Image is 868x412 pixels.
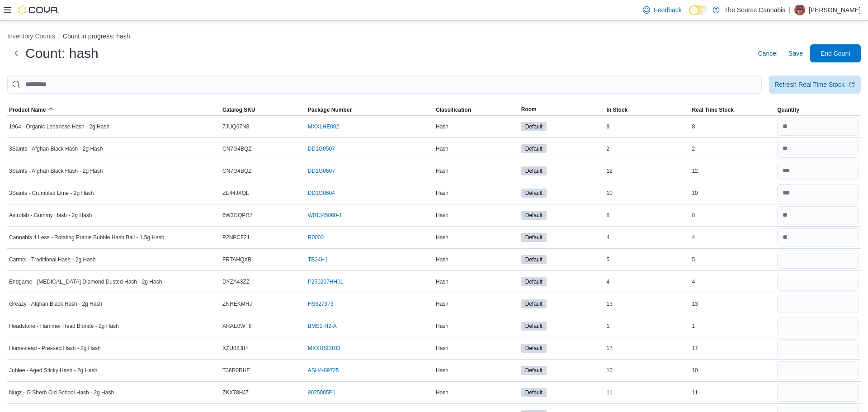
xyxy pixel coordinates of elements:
span: Hash [436,278,448,285]
span: Feedback [654,5,681,14]
div: 5 [605,254,690,265]
div: 4 [690,232,775,243]
span: Default [525,233,542,242]
span: Default [521,144,547,153]
div: 4 [605,232,690,243]
span: Greazy - Afghan Black Hash - 2g Hash [9,300,102,308]
input: This is a search bar. After typing your query, hit enter to filter the results lower in the page. [7,76,762,94]
div: 5 [690,254,775,265]
span: Homestead - Pressed Hash - 2g Hash [9,345,101,352]
div: 10 [690,365,775,376]
span: Package Number [308,106,352,114]
a: DD1G0604 [308,189,335,197]
a: W01345860-1 [308,212,342,219]
input: Dark Mode [689,5,708,15]
div: 12 [605,166,690,176]
div: 17 [605,343,690,354]
span: Jublee - Aged Sticky Hash - 2g Hash [9,367,97,374]
div: 17 [690,343,775,354]
p: The Source Cannabis [724,5,785,15]
a: BMS1-H2-A [308,322,337,330]
span: Hash [436,234,448,241]
span: 3Saints - Afghan Black Hash - 2g Hash [9,145,103,152]
span: ZNHEKMHJ [222,300,252,308]
span: Real Time Stock [692,106,733,114]
div: Refresh Real Time Stock [774,80,844,89]
div: 13 [690,298,775,309]
div: 1 [690,321,775,331]
span: 1964 - Organic Lebanese Hash - 2g Hash [9,123,109,130]
span: Endgame - [MEDICAL_DATA] Diamond Dusted Hash - 2g Hash [9,278,162,285]
span: Default [525,167,542,175]
a: P250207HH01 [308,278,344,285]
span: Default [525,211,542,219]
div: 8 [605,121,690,132]
span: Hash [436,345,448,352]
span: Default [525,366,542,374]
div: Levi Tolman [794,5,805,15]
button: Real Time Stock [690,104,775,115]
a: MXXHSD103 [308,345,340,352]
span: Quantity [777,106,799,114]
span: Default [525,388,542,397]
span: Room [521,106,537,113]
span: Hash [436,123,448,130]
span: Nugz - G Sherb Old School Hash - 2g Hash [9,389,114,396]
div: 13 [605,298,690,309]
div: 8 [690,210,775,221]
div: 11 [690,387,775,398]
span: Catalog SKU [222,106,255,114]
span: Hash [436,300,448,308]
span: 3Saints - Crumbled Lime - 2g Hash [9,189,94,197]
a: 9025005P1 [308,389,335,396]
a: TB24H1 [308,256,328,263]
div: 2 [690,143,775,154]
span: DYZA43ZZ [222,278,250,285]
span: Hash [436,189,448,197]
span: Hash [436,322,448,330]
div: 4 [605,276,690,287]
button: End Count [810,44,861,62]
span: Default [525,256,542,264]
div: 4 [690,276,775,287]
span: Default [521,211,547,220]
span: Hash [436,212,448,219]
a: R0003 [308,234,324,241]
div: 8 [605,210,690,221]
p: [PERSON_NAME] [809,5,861,15]
span: Default [525,145,542,153]
span: Cannabis 4 Less - Rotating Prairie Bubble Hash Ball - 1.5g Hash [9,234,165,241]
span: Hash [436,367,448,374]
h1: Count: hash [25,44,99,62]
div: 11 [605,387,690,398]
button: Inventory Counts [7,33,55,40]
span: ARAE0WT8 [222,322,252,330]
span: End Count [821,49,850,58]
span: Product Name [9,106,46,114]
span: Headstone - Hammer Head Blonde - 2g Hash [9,322,119,330]
span: CN7G4BQZ [222,145,252,152]
span: Default [521,388,547,397]
button: Count in progress: hash [63,33,130,40]
span: Default [521,299,547,308]
span: Default [525,123,542,131]
button: Refresh Real Time Stock [769,76,861,94]
button: Quantity [775,104,861,115]
button: Classification [434,104,519,115]
div: 2 [605,143,690,154]
span: Default [521,166,547,175]
a: DD1G0507 [308,145,335,152]
div: 10 [605,365,690,376]
a: ASH4-09725 [308,367,339,374]
span: XZU02J84 [222,345,248,352]
span: CN7G4BQZ [222,167,252,175]
button: In Stock [605,104,690,115]
span: Hash [436,389,448,396]
button: Catalog SKU [221,104,306,115]
span: Astrolab - Gummy Hash - 2g Hash [9,212,92,219]
a: DD1G0607 [308,167,335,175]
span: Cancel [758,49,778,58]
span: Hash [436,167,448,175]
span: Default [521,233,547,242]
